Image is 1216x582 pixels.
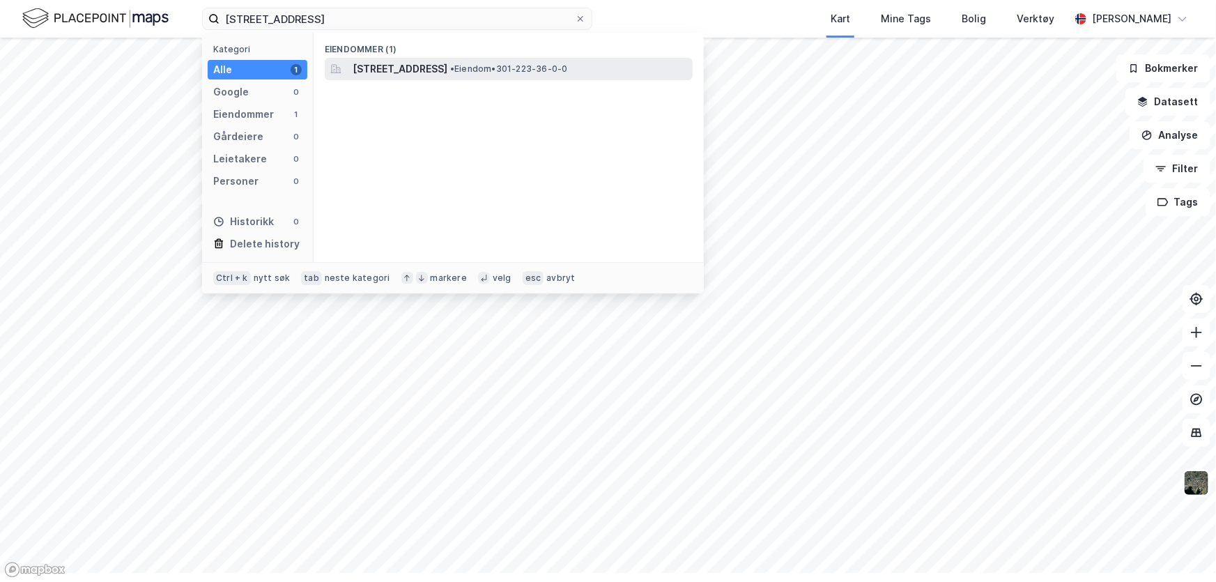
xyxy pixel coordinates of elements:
div: Gårdeiere [213,128,263,145]
div: Eiendommer [213,106,274,123]
div: Kart [831,10,850,27]
div: 0 [291,216,302,227]
div: neste kategori [325,273,390,284]
input: Søk på adresse, matrikkel, gårdeiere, leietakere eller personer [220,8,575,29]
div: Ctrl + k [213,271,251,285]
div: Leietakere [213,151,267,167]
div: 1 [291,64,302,75]
div: Mine Tags [881,10,931,27]
div: nytt søk [254,273,291,284]
span: [STREET_ADDRESS] [353,61,447,77]
div: esc [523,271,544,285]
div: avbryt [546,273,575,284]
span: • [450,63,454,74]
button: Tags [1146,188,1210,216]
div: tab [301,271,322,285]
div: Personer [213,173,259,190]
div: 0 [291,86,302,98]
div: 0 [291,176,302,187]
div: Kategori [213,44,307,54]
iframe: Chat Widget [1146,515,1216,582]
div: Bolig [962,10,986,27]
div: [PERSON_NAME] [1092,10,1171,27]
div: Delete history [230,236,300,252]
div: markere [431,273,467,284]
div: Kontrollprogram for chat [1146,515,1216,582]
div: 1 [291,109,302,120]
div: Verktøy [1017,10,1054,27]
button: Filter [1144,155,1210,183]
div: 0 [291,131,302,142]
a: Mapbox homepage [4,562,66,578]
div: velg [493,273,511,284]
div: Alle [213,61,232,78]
span: Eiendom • 301-223-36-0-0 [450,63,568,75]
div: Historikk [213,213,274,230]
div: Google [213,84,249,100]
img: 9k= [1183,470,1210,496]
img: logo.f888ab2527a4732fd821a326f86c7f29.svg [22,6,169,31]
button: Bokmerker [1116,54,1210,82]
div: 0 [291,153,302,164]
button: Datasett [1125,88,1210,116]
button: Analyse [1130,121,1210,149]
div: Eiendommer (1) [314,33,704,58]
